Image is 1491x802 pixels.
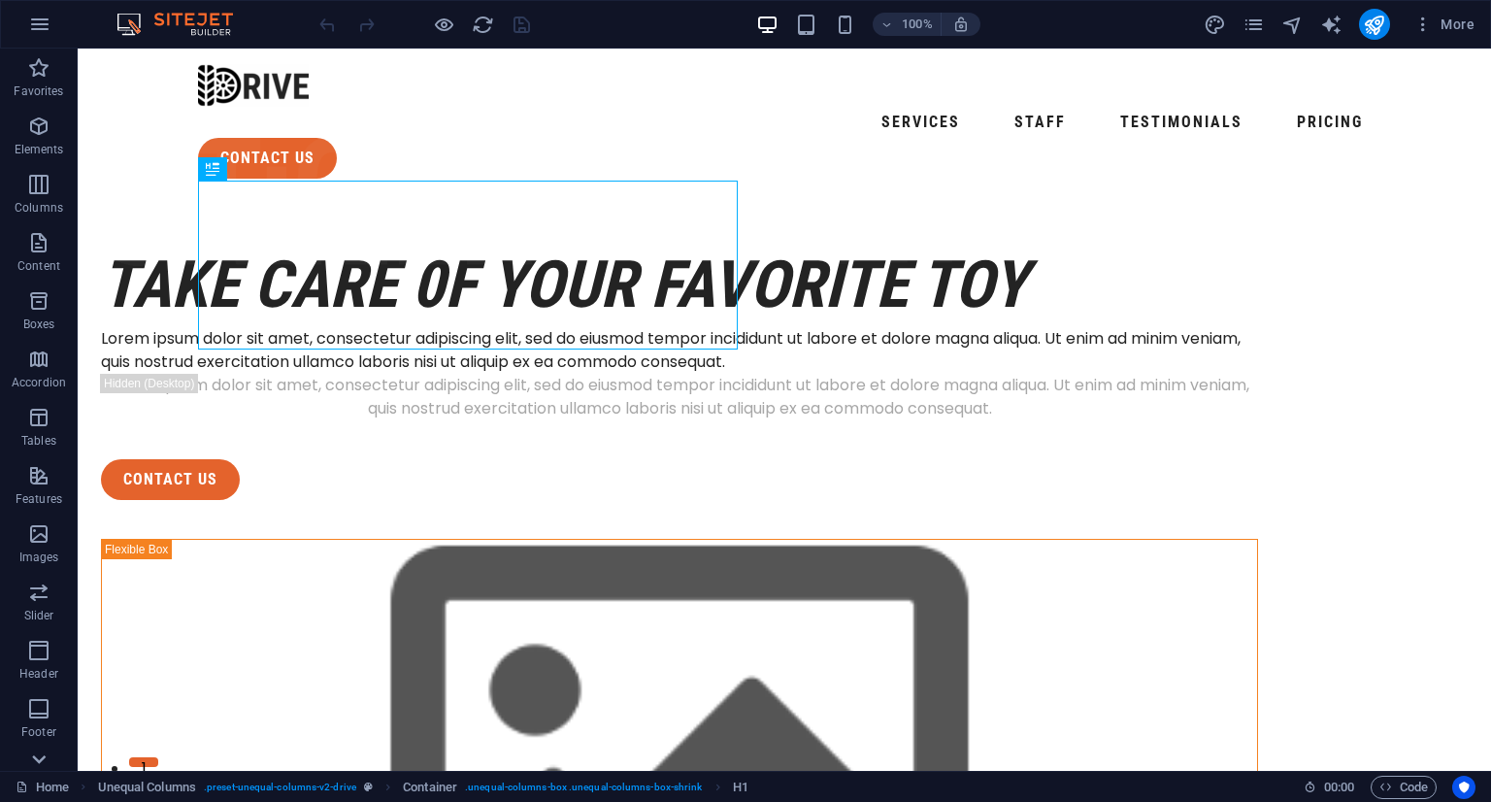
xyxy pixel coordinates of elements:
i: Pages (Ctrl+Alt+S) [1242,14,1265,36]
button: publish [1359,9,1390,40]
p: Elements [15,142,64,157]
button: text_generator [1320,13,1343,36]
i: Design (Ctrl+Alt+Y) [1204,14,1226,36]
span: . unequal-columns-box .unequal-columns-box-shrink [465,776,702,799]
img: Editor Logo [112,13,257,36]
button: 100% [873,13,942,36]
h6: Session time [1304,776,1355,799]
h6: 100% [902,13,933,36]
span: Click to select. Double-click to edit [403,776,457,799]
button: navigator [1281,13,1305,36]
p: Slider [24,608,54,623]
p: Features [16,491,62,507]
span: Click to select. Double-click to edit [733,776,748,799]
span: Click to select. Double-click to edit [98,776,196,799]
i: Reload page [472,14,494,36]
nav: breadcrumb [98,776,748,799]
i: Navigator [1281,14,1304,36]
i: AI Writer [1320,14,1342,36]
p: Images [19,550,59,565]
p: Columns [15,200,63,216]
p: Favorites [14,84,63,99]
button: reload [471,13,494,36]
p: Tables [21,433,56,449]
button: Usercentrics [1452,776,1475,799]
button: More [1406,9,1482,40]
p: Header [19,666,58,682]
p: Footer [21,724,56,740]
p: Accordion [12,375,66,390]
button: design [1204,13,1227,36]
p: Boxes [23,317,55,332]
p: Content [17,258,60,274]
button: Code [1371,776,1437,799]
i: Publish [1363,14,1385,36]
button: 1 [51,709,81,718]
span: 00 00 [1324,776,1354,799]
span: . preset-unequal-columns-v2-drive [204,776,356,799]
button: pages [1242,13,1266,36]
i: This element is a customizable preset [364,782,373,792]
a: Click to cancel selection. Double-click to open Pages [16,776,69,799]
span: Code [1379,776,1428,799]
span: More [1413,15,1474,34]
span: : [1338,780,1341,794]
i: On resize automatically adjust zoom level to fit chosen device. [952,16,970,33]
